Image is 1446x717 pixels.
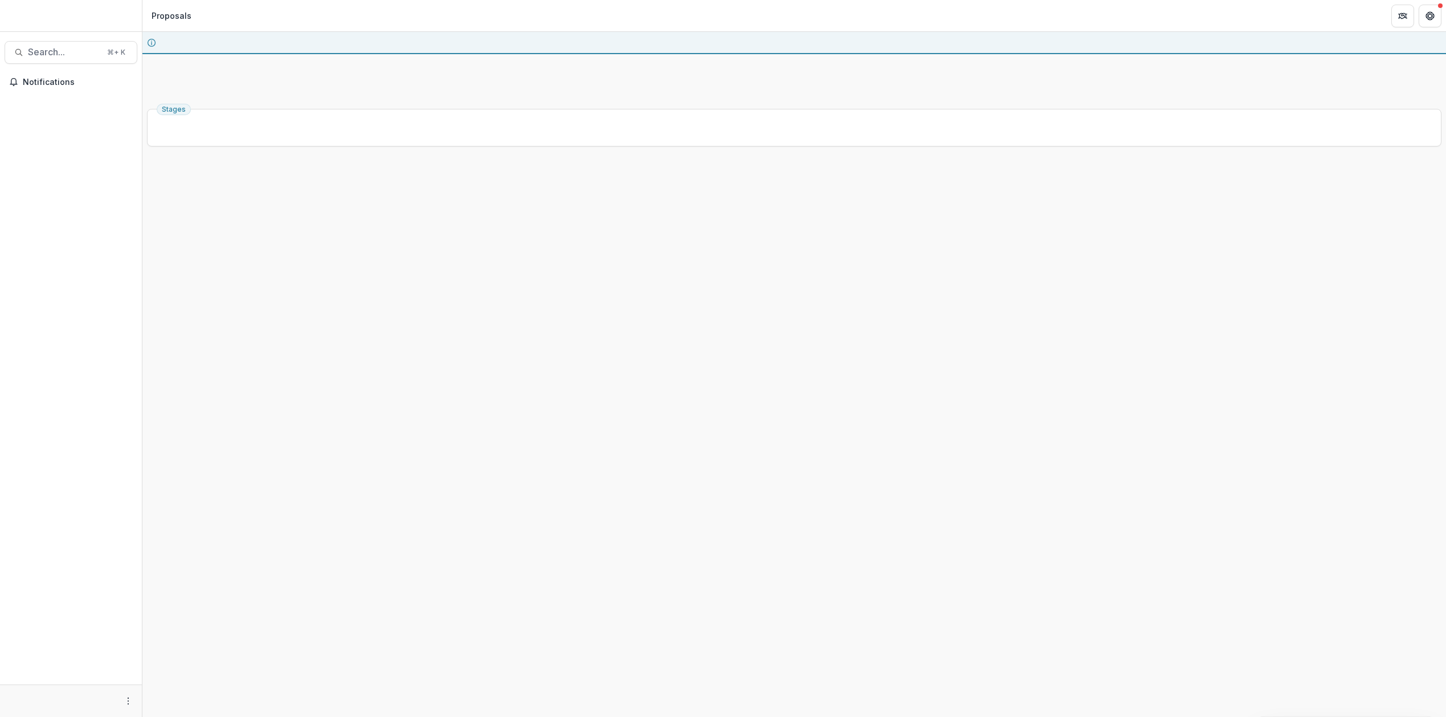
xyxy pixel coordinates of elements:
[121,694,135,708] button: More
[5,73,137,91] button: Notifications
[162,105,186,113] span: Stages
[105,46,128,59] div: ⌘ + K
[1419,5,1441,27] button: Get Help
[147,7,196,24] nav: breadcrumb
[23,78,133,87] span: Notifications
[1391,5,1414,27] button: Partners
[5,41,137,64] button: Search...
[28,47,100,58] span: Search...
[152,10,191,22] div: Proposals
